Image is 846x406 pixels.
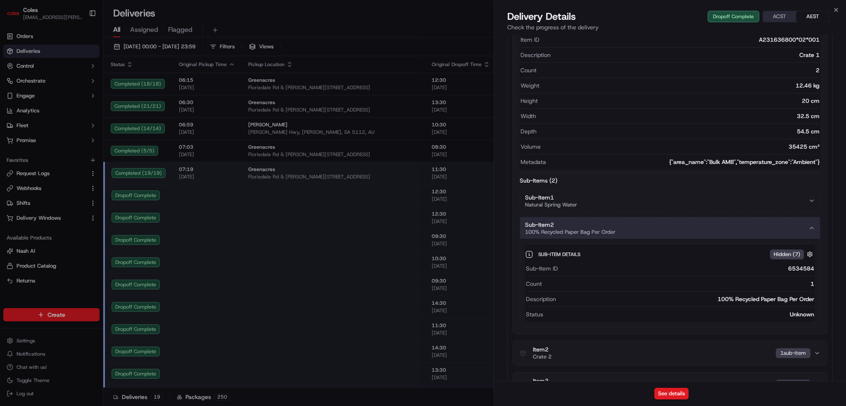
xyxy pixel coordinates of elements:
span: Natural Spring Water [525,202,577,208]
span: Status [526,310,543,318]
img: 1736555255976-a54dd68f-1ca7-489b-9aae-adbdc363a1c4 [8,79,23,94]
div: unknown [790,310,814,318]
p: Welcome 👋 [8,33,150,46]
p: Check the progress of the delivery [507,23,833,31]
span: Description [520,51,551,59]
button: Item31sub-item [513,373,827,397]
div: Crate 1 [554,51,820,59]
span: Depth [520,127,537,135]
div: Sub-Item2100% Recycled Paper Bag Per Order [520,239,820,327]
button: Hidden (7) [770,249,815,259]
button: See details [654,388,689,399]
button: ACST [763,11,796,22]
span: Width [520,112,536,120]
div: 1 sub-item [776,348,810,358]
div: 12.46 kg [543,81,820,90]
button: Sub-Item1Natural Spring Water [520,190,820,211]
label: Sub-Items ( 2 ) [520,176,557,185]
span: API Documentation [78,120,133,128]
span: Sub-Item ID [526,264,558,273]
span: Pylon [82,140,100,146]
span: Count [526,280,542,288]
div: 54.5 cm [540,127,820,135]
input: Got a question? Start typing here... [21,53,149,62]
span: Count [520,66,537,74]
div: 📗 [8,121,15,127]
span: Crate 2 [533,354,551,360]
div: 35425 cm³ [544,142,820,151]
button: AEST [796,11,829,22]
span: Weight [520,81,539,90]
div: 32.5 cm [539,112,820,120]
span: 100% Recycled Paper Bag Per Order [525,229,615,235]
div: 2 [540,66,820,74]
div: We're available if you need us! [28,87,105,94]
div: {"area_name":"Bulk AMB","temperature_zone":"Ambient"} [549,158,820,166]
div: A231636800*02*001 [543,36,820,44]
a: Powered byPylon [58,140,100,146]
span: Sub-Item Details [538,251,582,258]
div: 1 sub-item [776,380,810,389]
span: Height [520,97,538,105]
span: Item ID [520,36,539,44]
span: Hidden ( 7 ) [774,251,800,258]
a: 💻API Documentation [67,116,136,131]
span: Delivery Details [507,10,576,23]
div: 💻 [70,121,76,127]
span: Volume [520,142,541,151]
div: 20 cm [541,97,820,105]
span: Knowledge Base [17,120,63,128]
span: Item 2 [533,346,551,354]
span: Description [526,295,556,303]
span: Metadata [520,158,546,166]
div: 6534584 [561,264,814,273]
span: Sub-Item 1 [525,193,554,202]
button: Item2Crate 21sub-item [513,341,827,365]
button: Start new chat [140,81,150,91]
span: Item 3 [533,378,551,385]
img: Nash [8,8,25,25]
button: Sub-Item2100% Recycled Paper Bag Per Order [520,217,820,239]
div: Start new chat [28,79,135,87]
div: 100% Recycled Paper Bag Per Order [559,295,814,303]
div: 1 [545,280,814,288]
span: Sub-Item 2 [525,221,554,229]
a: 📗Knowledge Base [5,116,67,131]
